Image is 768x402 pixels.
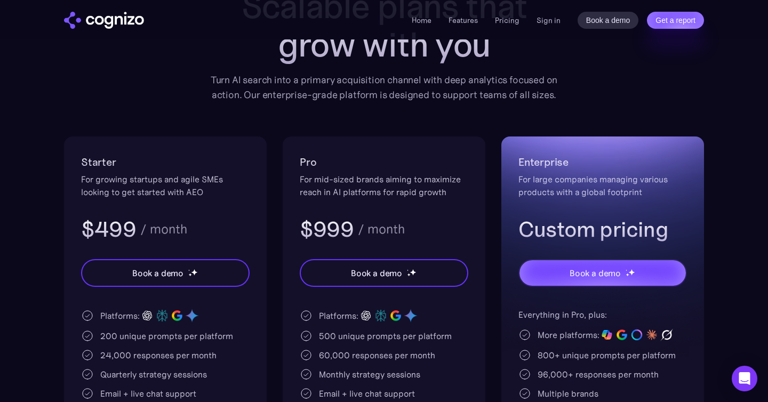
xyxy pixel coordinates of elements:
div: / month [358,223,405,236]
div: 96,000+ responses per month [538,368,659,381]
div: For large companies managing various products with a global footprint [518,173,687,198]
div: Email + live chat support [100,387,196,400]
img: star [626,273,629,277]
div: Monthly strategy sessions [319,368,420,381]
div: 60,000 responses per month [319,349,435,361]
img: star [188,269,190,271]
div: Open Intercom Messenger [732,366,757,391]
h3: $999 [300,215,354,243]
a: home [64,12,144,29]
div: Multiple brands [538,387,598,400]
div: Platforms: [100,309,140,322]
div: For mid-sized brands aiming to maximize reach in AI platforms for rapid growth [300,173,468,198]
img: cognizo logo [64,12,144,29]
img: star [626,269,627,271]
img: star [188,273,192,277]
img: star [407,269,409,271]
div: 500 unique prompts per platform [319,329,452,342]
a: Home [412,15,431,25]
h2: Starter [81,154,250,171]
a: Sign in [537,14,561,27]
div: Book a demo [570,267,621,279]
h3: Custom pricing [518,215,687,243]
div: For growing startups and agile SMEs looking to get started with AEO [81,173,250,198]
a: Book a demostarstarstar [518,259,687,287]
div: Book a demo [351,267,402,279]
div: 24,000 responses per month [100,349,217,361]
div: Turn AI search into a primary acquisition channel with deep analytics focused on action. Our ente... [203,73,565,102]
h2: Enterprise [518,154,687,171]
img: star [410,269,417,276]
a: Book a demostarstarstar [81,259,250,287]
a: Book a demo [578,12,639,29]
div: Platforms: [319,309,358,322]
h3: $499 [81,215,136,243]
a: Features [449,15,478,25]
a: Book a demostarstarstar [300,259,468,287]
div: Everything in Pro, plus: [518,308,687,321]
h2: Pro [300,154,468,171]
img: star [191,269,198,276]
div: Email + live chat support [319,387,415,400]
a: Get a report [647,12,704,29]
img: star [407,273,411,277]
a: Pricing [495,15,519,25]
div: / month [140,223,187,236]
div: Book a demo [132,267,183,279]
div: 800+ unique prompts per platform [538,349,676,361]
div: 200 unique prompts per platform [100,329,233,342]
img: star [628,269,635,276]
div: Quarterly strategy sessions [100,368,207,381]
div: More platforms: [538,328,599,341]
